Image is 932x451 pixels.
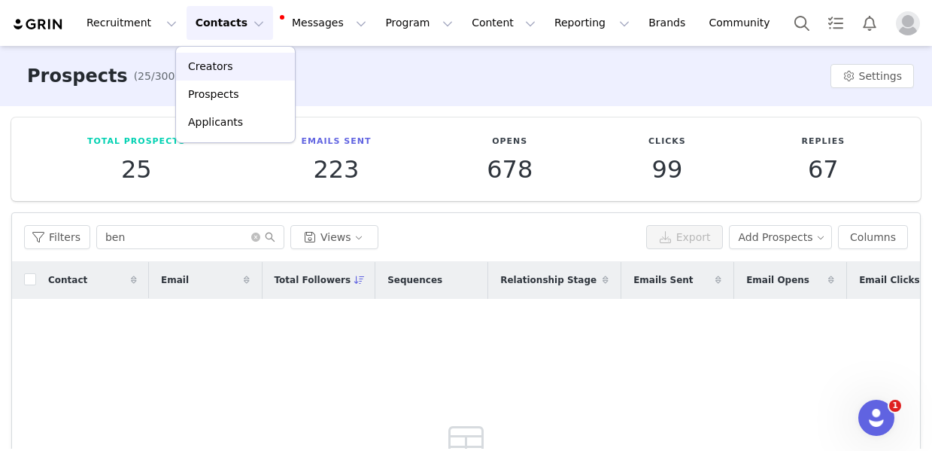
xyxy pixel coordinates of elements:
[648,156,686,183] p: 99
[819,6,852,40] a: Tasks
[802,156,845,183] p: 67
[487,156,533,183] p: 678
[77,6,186,40] button: Recruitment
[729,225,833,249] button: Add Prospects
[463,6,545,40] button: Content
[87,136,186,148] p: Total Prospects
[633,273,693,287] span: Emails Sent
[301,156,371,183] p: 223
[387,273,442,287] span: Sequences
[500,273,597,287] span: Relationship Stage
[853,6,886,40] button: Notifications
[12,17,65,32] img: grin logo
[290,225,378,249] button: Views
[802,136,845,148] p: Replies
[639,6,699,40] a: Brands
[301,136,371,148] p: Emails Sent
[188,114,243,130] p: Applicants
[187,6,273,40] button: Contacts
[545,6,639,40] button: Reporting
[251,233,260,242] i: icon: close-circle
[746,273,809,287] span: Email Opens
[27,62,128,90] h3: Prospects
[646,225,723,249] button: Export
[858,400,894,436] iframe: Intercom live chat
[376,6,462,40] button: Program
[896,11,920,35] img: placeholder-profile.jpg
[188,59,233,75] p: Creators
[275,273,351,287] span: Total Followers
[830,64,914,88] button: Settings
[859,273,919,287] span: Email Clicks
[785,6,818,40] button: Search
[134,69,186,84] span: (25/3000)
[274,6,375,40] button: Messages
[96,225,284,249] input: Search...
[48,273,87,287] span: Contact
[838,225,908,249] button: Columns
[161,273,189,287] span: Email
[188,87,238,102] p: Prospects
[487,136,533,148] p: Opens
[24,225,90,249] button: Filters
[889,400,901,412] span: 1
[265,232,275,242] i: icon: search
[700,6,786,40] a: Community
[648,136,686,148] p: Clicks
[87,156,186,183] p: 25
